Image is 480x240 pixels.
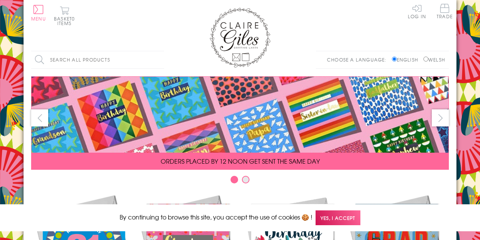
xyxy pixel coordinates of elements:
[31,51,164,68] input: Search all products
[316,210,360,225] span: Yes, I accept
[31,175,449,187] div: Carousel Pagination
[54,6,75,25] button: Basket0 items
[392,57,397,62] input: English
[31,5,46,21] button: Menu
[156,51,164,68] input: Search
[161,156,320,166] span: ORDERS PLACED BY 12 NOON GET SENT THE SAME DAY
[432,109,449,126] button: next
[392,56,422,63] label: English
[408,4,426,19] a: Log In
[31,15,46,22] span: Menu
[231,176,238,183] button: Carousel Page 1 (Current Slide)
[437,4,453,19] span: Trade
[57,15,75,27] span: 0 items
[242,176,249,183] button: Carousel Page 2
[31,109,48,126] button: prev
[423,56,445,63] label: Welsh
[210,8,270,68] img: Claire Giles Greetings Cards
[327,56,390,63] p: Choose a language:
[423,57,428,62] input: Welsh
[437,4,453,20] a: Trade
